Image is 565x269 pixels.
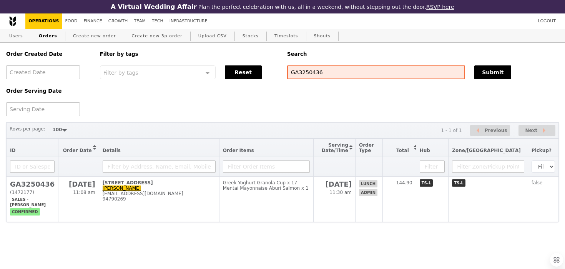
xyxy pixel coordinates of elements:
a: Logout [535,13,559,29]
input: Filter Zone/Pickup Point [452,160,524,173]
a: RSVP here [426,4,454,10]
a: Shouts [311,29,334,43]
a: Users [6,29,26,43]
input: Filter Hub [420,160,445,173]
a: Food [62,13,80,29]
div: Mentai Mayonnaise Aburi Salmon x 1 [223,185,310,191]
input: Filter Order Items [223,160,310,173]
input: Filter by Address, Name, Email, Mobile [103,160,216,173]
input: Created Date [6,65,80,79]
span: Order Items [223,148,254,153]
div: (1472177) [10,190,55,195]
h3: A Virtual Wedding Affair [111,3,196,10]
a: Tech [149,13,166,29]
div: [EMAIL_ADDRESS][DOMAIN_NAME] [103,191,216,196]
div: Plan the perfect celebration with us, all in a weekend, without stepping out the door. [94,3,471,10]
a: Create new order [70,29,119,43]
a: Create new 3p order [129,29,186,43]
button: Next [518,125,555,136]
a: Upload CSV [195,29,230,43]
span: false [532,180,543,185]
a: Finance [81,13,105,29]
label: Rows per page: [10,125,45,133]
a: Timeslots [271,29,301,43]
span: Order Type [359,142,374,153]
a: Operations [25,13,62,29]
button: Reset [225,65,262,79]
div: [STREET_ADDRESS] [103,180,216,185]
span: Next [525,126,537,135]
span: Pickup? [532,148,552,153]
span: Zone/[GEOGRAPHIC_DATA] [452,148,521,153]
div: Greek Yoghurt Granola Cup x 17 [223,180,310,185]
h2: GA3250436 [10,180,55,188]
input: Serving Date [6,102,80,116]
span: Sales - [PERSON_NAME] [10,196,48,209]
a: Orders [36,29,60,43]
a: Growth [105,13,131,29]
span: Details [103,148,121,153]
h5: Order Created Date [6,51,91,57]
button: Submit [474,65,511,79]
span: admin [359,189,377,196]
a: Team [131,13,149,29]
span: lunch [359,180,377,187]
a: Infrastructure [166,13,211,29]
span: TS-L [452,179,465,187]
span: Previous [485,126,507,135]
h5: Order Serving Date [6,88,91,94]
span: 11:30 am [330,190,352,195]
span: 144.90 [396,180,412,185]
img: Grain logo [9,16,16,26]
span: 11:08 am [73,190,95,195]
div: 94790269 [103,196,216,202]
span: Hub [420,148,430,153]
span: confirmed [10,208,40,216]
h5: Search [287,51,559,57]
h2: [DATE] [62,180,95,188]
h5: Filter by tags [100,51,278,57]
a: Stocks [239,29,262,43]
input: Search any field [287,65,465,79]
a: [PERSON_NAME] [103,185,141,191]
button: Previous [470,125,510,136]
span: TS-L [420,179,433,187]
span: Filter by tags [103,69,138,76]
span: ID [10,148,15,153]
input: ID or Salesperson name [10,160,55,173]
div: 1 - 1 of 1 [441,128,462,133]
h2: [DATE] [317,180,352,188]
